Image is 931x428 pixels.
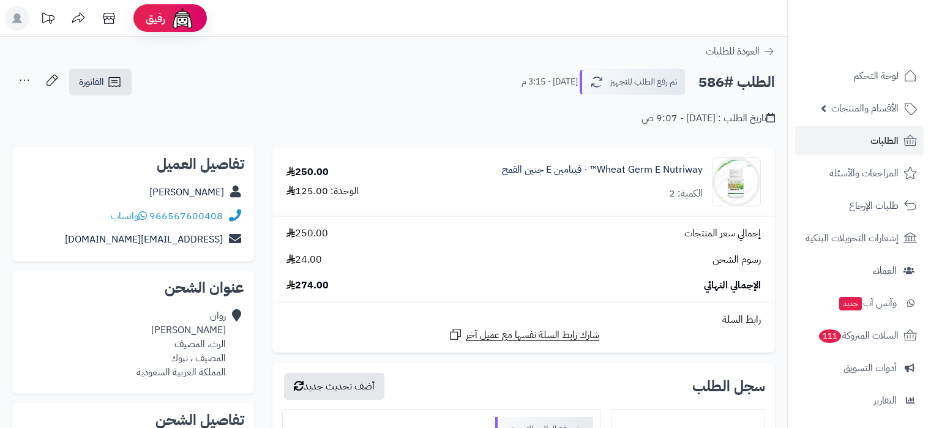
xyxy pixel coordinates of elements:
[704,279,761,293] span: الإجمالي النهائي
[692,379,765,394] h3: سجل الطلب
[69,69,132,96] a: الفاتورة
[843,359,897,377] span: أدوات التسويق
[149,185,224,200] a: [PERSON_NAME]
[111,209,147,223] a: واتساب
[853,67,899,84] span: لوحة التحكم
[838,295,897,312] span: وآتس آب
[170,6,195,31] img: ai-face.png
[831,100,899,117] span: الأقسام والمنتجات
[698,70,775,95] h2: الطلب #586
[277,313,770,327] div: رابط السلة
[795,256,924,285] a: العملاء
[795,61,924,91] a: لوحة التحكم
[795,353,924,383] a: أدوات التسويق
[839,297,862,310] span: جديد
[706,44,775,59] a: العودة للطلبات
[284,373,384,400] button: أضف تحديث جديد
[706,44,760,59] span: العودة للطلبات
[806,230,899,247] span: إشعارات التحويلات البنكية
[65,232,223,247] a: [EMAIL_ADDRESS][DOMAIN_NAME]
[818,329,842,344] span: 111
[136,309,226,379] div: روان [PERSON_NAME] الرث، المصيف المصيف ، تبوك المملكة العربية السعودية
[146,11,165,26] span: رفيق
[641,111,775,126] div: تاريخ الطلب : [DATE] - 9:07 ص
[873,262,897,279] span: العملاء
[873,392,897,409] span: التقارير
[522,76,578,88] small: [DATE] - 3:15 م
[795,288,924,318] a: وآتس آبجديد
[849,197,899,214] span: طلبات الإرجاع
[286,184,359,198] div: الوحدة: 125.00
[795,321,924,350] a: السلات المتروكة111
[669,187,703,201] div: الكمية: 2
[22,280,244,295] h2: عنوان الشحن
[79,75,104,89] span: الفاتورة
[286,279,329,293] span: 274.00
[795,126,924,156] a: الطلبات
[149,209,223,223] a: 966567600408
[795,386,924,415] a: التقارير
[286,253,322,267] span: 24.00
[848,9,919,35] img: logo-2.png
[712,157,760,206] img: 1673459204-6-90x90.png
[870,132,899,149] span: الطلبات
[580,69,686,95] button: تم رفع الطلب للتجهيز
[795,159,924,188] a: المراجعات والأسئلة
[448,327,599,342] a: شارك رابط السلة نفسها مع عميل آخر
[818,327,899,344] span: السلات المتروكة
[795,223,924,253] a: إشعارات التحويلات البنكية
[466,328,599,342] span: شارك رابط السلة نفسها مع عميل آخر
[22,413,244,427] h2: تفاصيل الشحن
[795,191,924,220] a: طلبات الإرجاع
[32,6,63,34] a: تحديثات المنصة
[829,165,899,182] span: المراجعات والأسئلة
[712,253,761,267] span: رسوم الشحن
[684,227,761,241] span: إجمالي سعر المنتجات
[286,165,329,179] div: 250.00
[502,163,703,177] a: Wheat Germ E Nutriway™ - فيتامين E جنين القمح
[286,227,328,241] span: 250.00
[22,157,244,171] h2: تفاصيل العميل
